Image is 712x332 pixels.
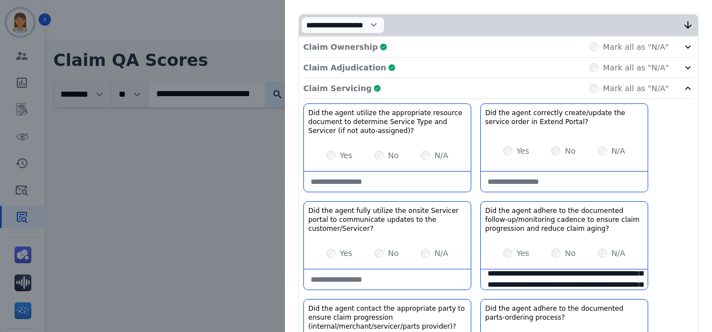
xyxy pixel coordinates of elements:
label: Yes [340,248,353,259]
h3: Did the agent utilize the appropriate resource document to determine Service Type and Servicer (i... [308,108,466,135]
label: No [388,248,399,259]
h3: Did the agent adhere to the documented follow-up/monitoring cadence to ensure claim progression a... [485,206,643,233]
h3: Did the agent contact the appropriate party to ensure claim progression (internal/merchant/servic... [308,304,466,331]
label: Mark all as "N/A" [603,83,669,94]
label: Yes [340,150,353,161]
h3: Did the agent adhere to the documented parts-ordering process? [485,304,643,322]
h3: Did the agent fully utilize the onsite Servicer portal to communicate updates to the customer/Ser... [308,206,466,233]
p: Claim Servicing [303,83,372,94]
label: Yes [517,145,530,156]
label: N/A [434,248,448,259]
label: No [565,248,575,259]
label: No [388,150,399,161]
label: N/A [611,145,625,156]
p: Claim Ownership [303,41,378,53]
label: N/A [434,150,448,161]
label: No [565,145,575,156]
label: Yes [517,248,530,259]
p: Claim Adjudication [303,62,386,73]
label: N/A [611,248,625,259]
label: Mark all as "N/A" [603,41,669,53]
label: Mark all as "N/A" [603,62,669,73]
h3: Did the agent correctly create/update the service order in Extend Portal? [485,108,643,126]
